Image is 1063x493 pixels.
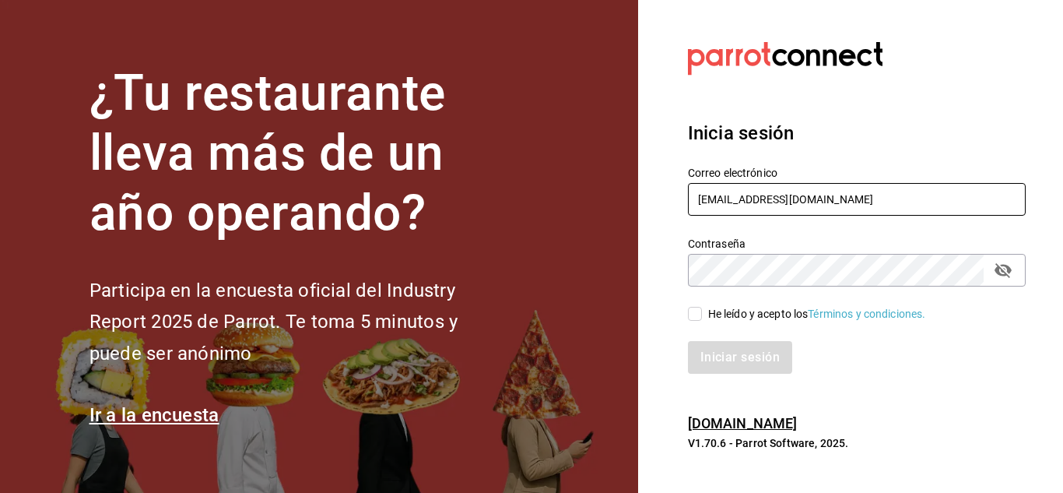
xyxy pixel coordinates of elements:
h1: ¿Tu restaurante lleva más de un año operando? [89,64,510,243]
button: passwordField [990,257,1016,283]
h2: Participa en la encuesta oficial del Industry Report 2025 de Parrot. Te toma 5 minutos y puede se... [89,275,510,370]
label: Contraseña [688,238,1026,249]
a: [DOMAIN_NAME] [688,415,798,431]
label: Correo electrónico [688,167,1026,178]
div: He leído y acepto los [708,306,926,322]
a: Ir a la encuesta [89,404,219,426]
h3: Inicia sesión [688,119,1026,147]
p: V1.70.6 - Parrot Software, 2025. [688,435,1026,451]
a: Términos y condiciones. [808,308,925,320]
input: Ingresa tu correo electrónico [688,183,1026,216]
